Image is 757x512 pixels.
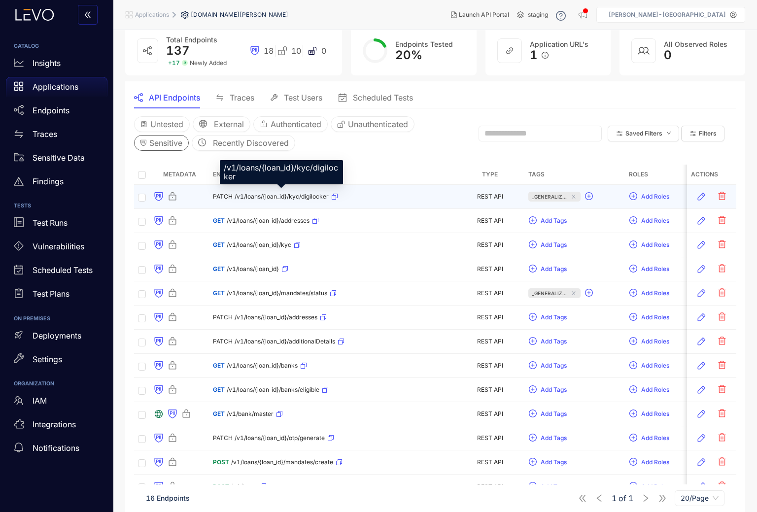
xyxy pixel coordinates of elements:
button: Authenticated [253,116,328,132]
span: GET [213,217,225,224]
th: Type [455,165,524,185]
span: /v1/loans/{loan_id}/additionalDetails [235,338,335,345]
span: 0 [664,48,672,62]
span: Sensitive [149,138,182,147]
span: plus-circle [529,216,537,225]
a: IAM [6,391,107,414]
span: Add Tags [541,362,567,369]
button: plus-circleAdd Tags [528,358,567,374]
span: /v1/loans/{loan_id}/addresses [227,217,310,224]
span: plus-circle [529,313,537,322]
h6: TESTS [14,203,100,209]
span: global [199,120,207,129]
span: 1 [530,48,538,62]
span: plus-circle [529,434,537,443]
p: Scheduled Tests [33,266,93,274]
span: API Endpoints [149,93,200,102]
button: plus-circleAdd Roles [629,261,670,277]
span: plus-circle [629,265,637,273]
div: REST API [459,217,520,224]
span: /v1/loans/{loan_id}/kyc [227,241,291,248]
button: Launch API Portal [443,7,517,23]
button: plus-circleAdd Roles [629,213,670,229]
span: Total Endpoints [166,35,217,44]
div: REST API [459,193,520,200]
div: REST API [459,435,520,442]
span: close [570,194,577,199]
span: Add Roles [641,435,669,442]
span: Add Roles [641,386,669,393]
span: 20/Page [681,491,719,506]
a: Deployments [6,326,107,349]
button: plus-circleAdd Roles [629,406,670,422]
span: plus-circle [529,458,537,467]
button: plus-circleAdd Tags [528,454,567,470]
button: plus-circle [585,285,597,301]
a: Traces [6,124,107,148]
span: PATCH [213,435,233,442]
span: Recently Discovered [213,138,289,147]
span: link [506,47,514,55]
button: plus-circle [585,189,597,205]
p: Vulnerabilities [33,242,84,251]
a: Endpoints [6,101,107,124]
span: /v1/bank/master [227,410,274,417]
span: plus-circle [529,482,537,491]
button: clock-circleRecently Discovered [192,135,295,151]
button: plus-circleAdd Roles [629,478,670,494]
th: Endpoint [209,165,455,185]
span: Add Roles [641,217,669,224]
span: Add Tags [541,266,567,273]
button: plus-circleAdd Tags [528,430,567,446]
span: 18 [264,46,274,55]
span: PATCH [213,338,233,345]
span: GET [213,386,225,393]
span: Traces [230,93,254,102]
a: Test Runs [6,213,107,237]
span: Launch API Portal [459,11,509,18]
span: Untested [150,120,183,129]
span: close [570,291,577,296]
button: plus-circleAdd Roles [629,382,670,398]
p: Test Plans [33,289,69,298]
span: Add Tags [541,386,567,393]
span: /v1/loans/{loan_id}/addresses [235,314,317,321]
p: Insights [33,59,61,68]
span: plus-circle [629,385,637,394]
button: plus-circleAdd Roles [629,430,670,446]
span: Scheduled Tests [353,93,413,102]
div: REST API [459,362,520,369]
span: plus-circle [585,192,593,201]
span: Add Tags [541,314,567,321]
button: Saved Filtersdown [608,126,679,141]
span: plus-circle [629,337,637,346]
span: Add Roles [641,314,669,321]
span: plus-circle [529,240,537,249]
th: Metadata [150,165,209,185]
button: plus-circleAdd Roles [629,309,670,325]
p: Applications [33,82,78,91]
span: Test Users [284,93,322,102]
span: /v1/loans/{loan_id}/mandates/create [231,459,333,466]
p: IAM [33,396,47,405]
th: Roles [625,165,725,185]
p: Test Runs [33,218,68,227]
span: Add Tags [541,483,567,490]
span: Applications [135,11,169,18]
button: plus-circleAdd Roles [629,334,670,349]
span: plus-circle [629,313,637,322]
span: plus-circle [529,361,537,370]
span: plus-circle [529,265,537,273]
p: Integrations [33,420,76,429]
button: double-left [78,5,98,25]
button: plus-circleAdd Roles [629,237,670,253]
span: /v1/loans [231,483,257,490]
span: Saved Filters [625,130,662,137]
span: 10 [291,46,301,55]
span: Application URL's [530,40,588,48]
span: Add Tags [541,241,567,248]
span: plus-circle [629,482,637,491]
span: of [612,494,633,503]
th: Actions [687,165,736,185]
span: Unauthenticated [348,120,408,129]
